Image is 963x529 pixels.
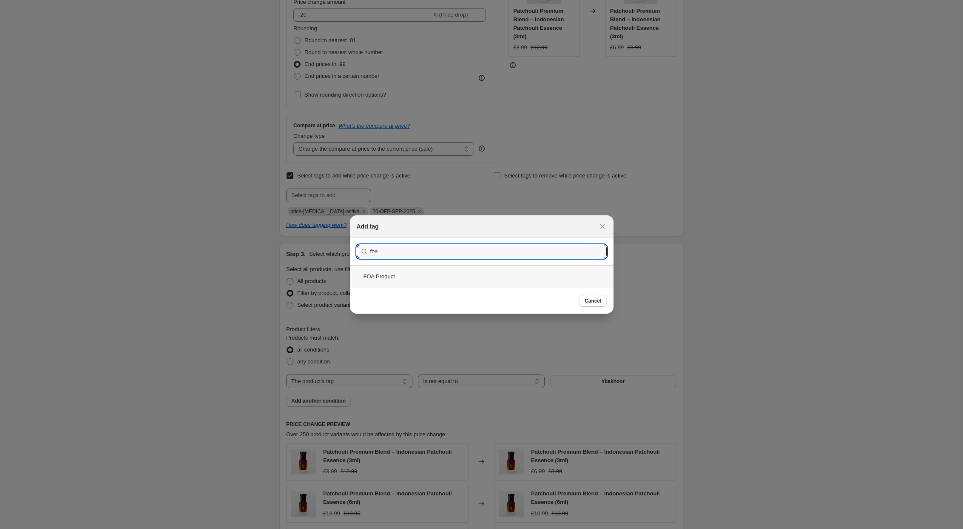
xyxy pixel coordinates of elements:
span: Cancel [585,297,601,304]
button: Cancel [580,295,606,307]
input: Search tags [370,245,607,258]
button: Close [597,220,608,232]
h2: Add tag [357,222,379,231]
div: FOA Product [350,265,614,288]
